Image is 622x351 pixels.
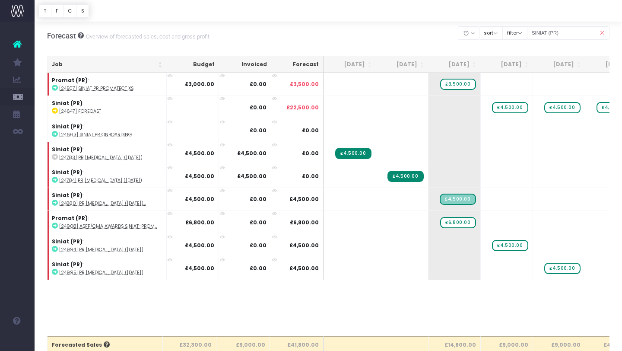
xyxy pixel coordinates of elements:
[376,56,428,73] th: Aug 25: activate to sort column ascending
[237,172,267,180] strong: £4,500.00
[324,56,376,73] th: Jul 25: activate to sort column ascending
[59,223,157,230] abbr: [24908] ASFP/CMA Awards Siniat-Promat
[52,238,83,245] strong: Siniat (PR)
[250,242,267,249] strong: £0.00
[59,269,143,276] abbr: [24995] PR Retainer (November 25)
[48,257,167,280] td: :
[290,219,319,227] span: £6,800.00
[335,148,371,159] span: Streamtime Invoice: ST6963 – [24783] PR Retainer (July 25)
[271,56,324,73] th: Forecast
[185,80,214,88] strong: £3,000.00
[440,194,476,205] span: Streamtime Draft Invoice: ST7058 – [24880] PR Retainer (September 25)
[52,169,83,176] strong: Siniat (PR)
[11,334,24,347] img: images/default_profile_image.png
[250,104,267,111] strong: £0.00
[492,240,528,251] span: wayahead Sales Forecast Item
[52,261,83,268] strong: Siniat (PR)
[250,127,267,134] strong: £0.00
[250,80,267,88] strong: £0.00
[237,150,267,157] strong: £4,500.00
[440,79,476,90] span: wayahead Sales Forecast Item
[76,4,89,18] button: S
[52,99,83,107] strong: Siniat (PR)
[290,80,319,88] span: £3,500.00
[167,56,219,73] th: Budget
[302,172,319,180] span: £0.00
[59,154,143,161] abbr: [24783] PR Retainer (July 25)
[59,108,101,115] abbr: [24647] Forecast
[52,341,110,349] span: Forecasted Sales
[185,150,214,157] strong: £4,500.00
[219,56,271,73] th: Invoiced
[250,265,267,272] strong: £0.00
[52,146,83,153] strong: Siniat (PR)
[48,96,167,118] td: :
[533,56,585,73] th: Nov 25: activate to sort column ascending
[185,265,214,272] strong: £4,500.00
[440,217,476,228] span: wayahead Sales Forecast Item
[289,265,319,272] span: £4,500.00
[289,195,319,203] span: £4,500.00
[527,26,610,40] input: Search...
[59,131,132,138] abbr: [24663] Siniat PR onboarding
[48,73,167,96] td: :
[59,246,143,253] abbr: [24994] PR Retainer (October 25)
[544,263,580,274] span: wayahead Sales Forecast Item
[48,211,167,233] td: :
[250,219,267,226] strong: £0.00
[492,102,528,113] span: wayahead Sales Forecast Item
[48,142,167,165] td: :
[502,26,527,40] button: filter
[39,4,89,18] div: Vertical button group
[544,102,580,113] span: wayahead Sales Forecast Item
[39,4,51,18] button: T
[59,85,133,92] abbr: [24507] Siniat PR Promatect XS
[84,32,209,40] small: Overview of forecasted sales, cost and gross profit
[185,195,214,203] strong: £4,500.00
[250,195,267,203] strong: £0.00
[302,127,319,134] span: £0.00
[52,214,88,222] strong: Promat (PR)
[428,56,481,73] th: Sep 25: activate to sort column ascending
[48,234,167,257] td: :
[52,123,83,130] strong: Siniat (PR)
[52,191,83,199] strong: Siniat (PR)
[185,242,214,249] strong: £4,500.00
[185,172,214,180] strong: £4,500.00
[59,200,146,207] abbr: [24880] PR Retainer (September 25)
[52,77,88,84] strong: Promat (PR)
[387,171,423,182] span: Streamtime Invoice: ST6975 – [24784] PR Retainer (August 25)
[59,177,142,184] abbr: [24784] PR Retainer (August 25)
[48,56,167,73] th: Job: activate to sort column ascending
[185,219,214,226] strong: £6,800.00
[289,242,319,249] span: £4,500.00
[47,32,76,40] span: Forecast
[48,165,167,188] td: :
[51,4,63,18] button: F
[63,4,77,18] button: C
[302,150,319,157] span: £0.00
[481,56,533,73] th: Oct 25: activate to sort column ascending
[48,188,167,211] td: :
[286,104,319,112] span: £22,500.00
[48,119,167,142] td: :
[479,26,503,40] button: sort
